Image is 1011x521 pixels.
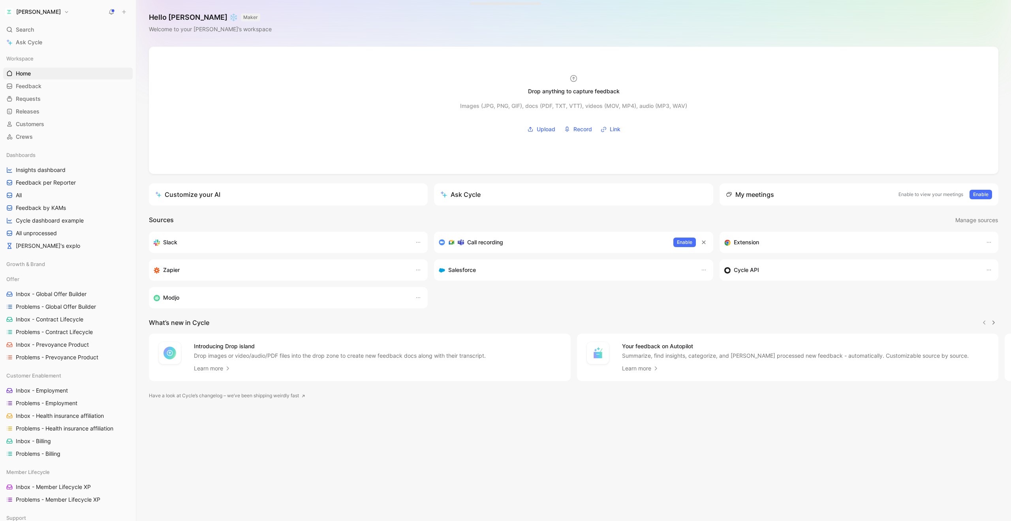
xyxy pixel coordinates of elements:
a: Feedback [3,80,133,92]
div: Welcome to your [PERSON_NAME]’s workspace [149,25,272,34]
img: Alan [5,8,13,16]
a: Inbox - Employment [3,385,133,396]
h3: Zapier [163,265,180,275]
h4: Your feedback on Autopilot [622,342,969,351]
span: Ask Cycle [16,38,42,47]
a: Requests [3,93,133,105]
div: Customer EnablementInbox - EmploymentProblems - EmploymentInbox - Health insurance affiliationPro... [3,370,133,460]
button: Upload [524,123,558,135]
h3: Salesforce [448,265,476,275]
span: Feedback by KAMs [16,204,66,212]
a: Home [3,68,133,79]
div: Images (JPG, PNG, GIF), docs (PDF, TXT, VTT), videos (MOV, MP4), audio (MP3, WAV) [460,101,687,111]
a: Inbox - Global Offer Builder [3,288,133,300]
span: Crews [16,133,33,141]
div: Capture feedback from thousands of sources with Zapier (survey results, recordings, sheets, etc). [154,265,407,275]
span: All unprocessed [16,229,57,237]
button: Manage sources [955,215,998,225]
a: Feedback per Reporter [3,177,133,189]
div: Growth & Brand [3,258,133,270]
a: Problems - Billing [3,448,133,460]
span: Inbox - Member Lifecycle XP [16,483,91,491]
span: Link [610,125,620,134]
h3: Cycle API [734,265,759,275]
span: Problems - Global Offer Builder [16,303,96,311]
span: Home [16,70,31,77]
span: Offer [6,275,19,283]
div: Sync customers & send feedback from custom sources. Get inspired by our favorite use case [724,265,978,275]
span: Problems - Billing [16,450,60,458]
a: Inbox - Billing [3,435,133,447]
p: Summarize, find insights, categorize, and [PERSON_NAME] processed new feedback - automatically. C... [622,352,969,360]
h3: Call recording [467,238,503,247]
span: Enable [677,238,692,246]
a: Problems - Contract Lifecycle [3,326,133,338]
div: Customer Enablement [3,370,133,381]
a: Inbox - Health insurance affiliation [3,410,133,422]
button: Ask Cycle [434,183,713,206]
div: Dashboards [3,149,133,161]
button: Link [598,123,623,135]
a: Crews [3,131,133,143]
div: Ask Cycle [440,190,481,199]
a: Problems - Prevoyance Product [3,351,133,363]
div: Record & transcribe meetings from Zoom, Meet & Teams. [439,238,667,247]
div: Sync your customers, send feedback and get updates in Slack [154,238,407,247]
h3: Slack [163,238,177,247]
a: Learn more [194,364,231,373]
div: Member LifecycleInbox - Member Lifecycle XPProblems - Member Lifecycle XP [3,466,133,506]
span: Problems - Contract Lifecycle [16,328,93,336]
span: Inbox - Health insurance affiliation [16,412,104,420]
span: Workspace [6,55,34,62]
a: Problems - Global Offer Builder [3,301,133,313]
a: Releases [3,106,133,117]
div: Search [3,24,133,36]
span: Inbox - Billing [16,437,51,445]
button: Alan[PERSON_NAME] [3,6,71,17]
button: Enable [673,238,696,247]
h3: Extension [734,238,759,247]
h1: [PERSON_NAME] [16,8,61,15]
div: Drop anything to capture feedback [528,87,620,96]
a: Customers [3,118,133,130]
a: Inbox - Member Lifecycle XP [3,481,133,493]
span: Problems - Prevoyance Product [16,353,98,361]
span: Feedback per Reporter [16,179,76,187]
span: All [16,191,22,199]
button: MAKER [241,13,260,21]
span: Customer Enablement [6,372,61,379]
div: Offer [3,273,133,285]
button: Enable [970,190,992,199]
span: Dashboards [6,151,36,159]
p: Enable to view your meetings [898,191,963,198]
span: Inbox - Global Offer Builder [16,290,86,298]
a: [PERSON_NAME]'s explo [3,240,133,252]
div: Workspace [3,53,133,64]
button: Record [561,123,595,135]
span: Growth & Brand [6,260,45,268]
span: Problems - Health insurance affiliation [16,425,113,432]
span: Inbox - Employment [16,387,68,395]
span: Search [16,25,34,34]
div: Member Lifecycle [3,466,133,478]
div: Growth & Brand [3,258,133,272]
a: All [3,189,133,201]
div: My meetings [726,190,774,199]
span: Customers [16,120,44,128]
a: Problems - Member Lifecycle XP [3,494,133,506]
span: Inbox - Prevoyance Product [16,341,89,349]
a: Problems - Health insurance affiliation [3,423,133,434]
h3: Modjo [163,293,179,302]
span: Member Lifecycle [6,468,50,476]
a: Feedback by KAMs [3,202,133,214]
h2: What’s new in Cycle [149,318,209,327]
span: Manage sources [955,215,998,225]
span: Upload [537,125,555,134]
a: Have a look at Cycle’s changelog – we’ve been shipping weirdly fast [149,392,305,400]
div: Customize your AI [155,190,220,199]
div: Capture feedback from anywhere on the web [724,238,978,247]
span: Problems - Member Lifecycle XP [16,496,100,504]
a: Ask Cycle [3,36,133,48]
span: Problems - Employment [16,399,77,407]
span: Inbox - Contract Lifecycle [16,315,83,323]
